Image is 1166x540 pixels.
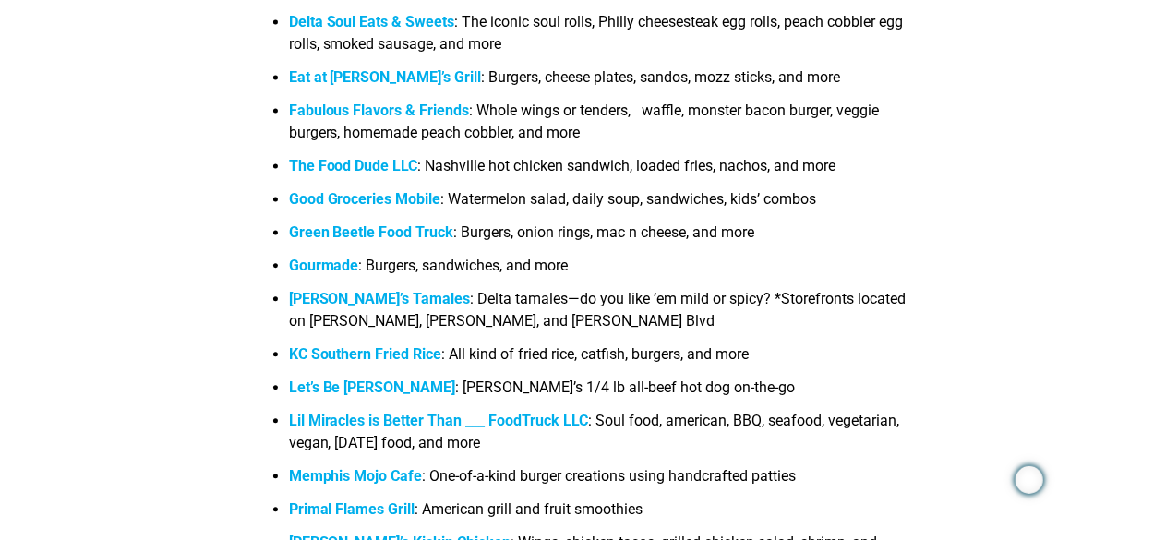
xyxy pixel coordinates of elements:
[289,190,441,208] a: Good Groceries Mobile
[289,498,915,532] li: : American grill and fruit smoothies
[289,102,470,119] a: Fabulous Flavors & Friends
[289,500,415,518] a: Primal Flames Grill
[289,68,482,86] a: Eat at [PERSON_NAME]’s Grill
[289,378,456,396] a: Let’s Be [PERSON_NAME]
[289,100,915,155] li: : Whole wings or tenders, waffle, monster bacon burger, veggie burgers, homemade peach cobbler, a...
[289,343,915,377] li: : All kind of fried rice, catfish, burgers, and more
[289,410,915,465] li: : Soul food, american, BBQ, seafood, vegetarian, vegan, [DATE] food, and more
[289,255,915,288] li: : Burgers, sandwiches, and more
[289,377,915,410] li: : [PERSON_NAME]’s 1/4 lb all-beef hot dog on-the-go
[289,223,454,241] a: Green Beetle Food Truck
[289,257,359,274] a: Gourmade
[289,290,471,307] a: [PERSON_NAME]’s Tamales
[289,288,915,343] li: : Delta tamales—do you like ’em mild or spicy? *Storefronts located on [PERSON_NAME], [PERSON_NAM...
[289,188,915,222] li: : Watermelon salad, daily soup, sandwiches, kids’ combos
[289,157,418,174] a: The Food Dude LLC
[289,155,915,188] li: : Nashville hot chicken sandwich, loaded fries, nachos, and more
[289,13,455,30] a: Delta Soul Eats & Sweets
[289,222,915,255] li: : Burgers, onion rings, mac n cheese, and more
[289,11,915,66] li: : The iconic soul rolls, Philly cheesesteak egg rolls, peach cobbler egg rolls, smoked sausage, a...
[289,412,589,429] a: Lil Miracles is Better Than ___ FoodTruck LLC
[289,465,915,498] li: : One-of-a-kind burger creations using handcrafted patties
[289,467,423,485] a: Memphis Mojo Cafe
[289,345,442,363] a: KC Southern Fried Rice
[289,66,915,100] li: : Burgers, cheese plates, sandos, mozz sticks, and more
